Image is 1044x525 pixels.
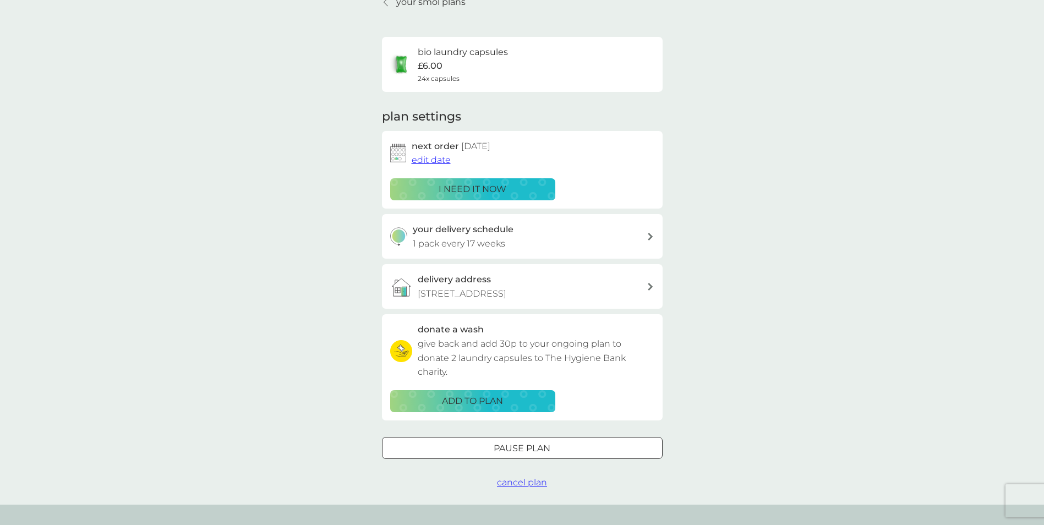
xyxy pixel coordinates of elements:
h6: bio laundry capsules [418,45,508,59]
button: your delivery schedule1 pack every 17 weeks [382,214,663,259]
p: £6.00 [418,59,442,73]
h2: plan settings [382,108,461,125]
button: Pause plan [382,437,663,459]
button: ADD TO PLAN [390,390,555,412]
p: 1 pack every 17 weeks [413,237,505,251]
p: give back and add 30p to your ongoing plan to donate 2 laundry capsules to The Hygiene Bank charity. [418,337,654,379]
button: cancel plan [497,475,547,490]
span: edit date [412,155,451,165]
p: i need it now [439,182,506,196]
img: bio laundry capsules [390,53,412,75]
p: [STREET_ADDRESS] [418,287,506,301]
span: 24x capsules [418,73,460,84]
p: ADD TO PLAN [442,394,503,408]
h3: donate a wash [418,322,484,337]
a: delivery address[STREET_ADDRESS] [382,264,663,309]
h2: next order [412,139,490,154]
span: cancel plan [497,477,547,488]
p: Pause plan [494,441,550,456]
span: [DATE] [461,141,490,151]
h3: delivery address [418,272,491,287]
button: i need it now [390,178,555,200]
button: edit date [412,153,451,167]
h3: your delivery schedule [413,222,513,237]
